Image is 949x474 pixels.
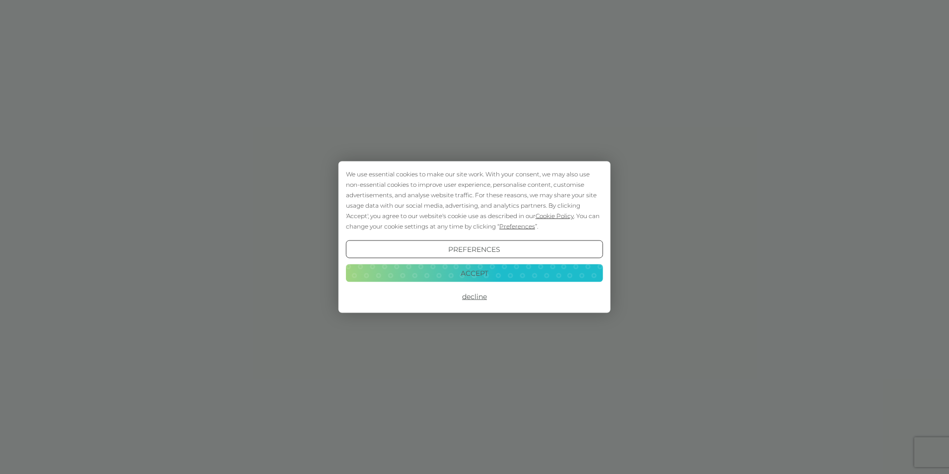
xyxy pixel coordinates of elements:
[346,264,603,282] button: Accept
[499,223,535,230] span: Preferences
[346,288,603,306] button: Decline
[346,169,603,232] div: We use essential cookies to make our site work. With your consent, we may also use non-essential ...
[346,240,603,258] button: Preferences
[339,161,610,313] div: Cookie Consent Prompt
[536,212,574,220] span: Cookie Policy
